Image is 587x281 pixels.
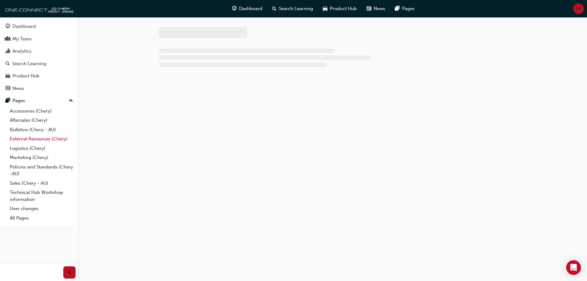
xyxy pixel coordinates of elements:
[323,5,327,13] span: car-icon
[13,85,24,92] div: News
[13,72,39,79] div: Product Hub
[272,5,276,13] span: search-icon
[7,188,76,204] a: Technical Hub Workshop information
[2,46,76,57] a: Analytics
[67,269,72,276] span: prev-icon
[2,21,76,32] a: Dashboard
[6,86,10,91] span: news-icon
[232,5,237,13] span: guage-icon
[573,3,584,14] button: LP
[7,106,76,116] a: Accessories (Chery)
[2,58,76,69] a: Search Learning
[7,116,76,125] a: Aftersales (Chery)
[13,97,25,104] div: Pages
[395,5,400,13] span: pages-icon
[239,5,262,12] span: Dashboard
[3,2,73,15] img: oneconnect
[13,48,31,55] div: Analytics
[2,33,76,45] a: My Team
[227,2,267,15] a: guage-iconDashboard
[13,35,32,43] div: My Team
[2,83,76,94] a: News
[7,213,76,223] a: All Pages
[6,98,10,104] span: pages-icon
[69,97,73,105] span: up-icon
[402,5,415,12] span: Pages
[6,36,10,42] span: people-icon
[576,5,581,12] span: LP
[13,23,36,30] div: Dashboard
[367,5,371,13] span: news-icon
[7,162,76,179] a: Policies and Standards (Chery -AU)
[7,153,76,162] a: Marketing (Chery)
[6,49,10,54] span: chart-icon
[2,95,76,106] button: Pages
[7,204,76,213] a: User changes
[6,24,10,29] span: guage-icon
[7,134,76,144] a: External Resources (Chery)
[267,2,318,15] a: search-iconSearch Learning
[12,60,46,67] div: Search Learning
[2,20,76,95] button: DashboardMy TeamAnalyticsSearch LearningProduct HubNews
[318,2,362,15] a: car-iconProduct Hub
[6,61,10,67] span: search-icon
[566,260,581,275] div: Open Intercom Messenger
[7,125,76,135] a: Bulletins (Chery - AU)
[330,5,357,12] span: Product Hub
[6,73,10,79] span: car-icon
[279,5,313,12] span: Search Learning
[390,2,419,15] a: pages-iconPages
[7,144,76,153] a: Logistics (Chery)
[362,2,390,15] a: news-iconNews
[374,5,385,12] span: News
[2,70,76,82] a: Product Hub
[7,179,76,188] a: Sales (Chery - AU)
